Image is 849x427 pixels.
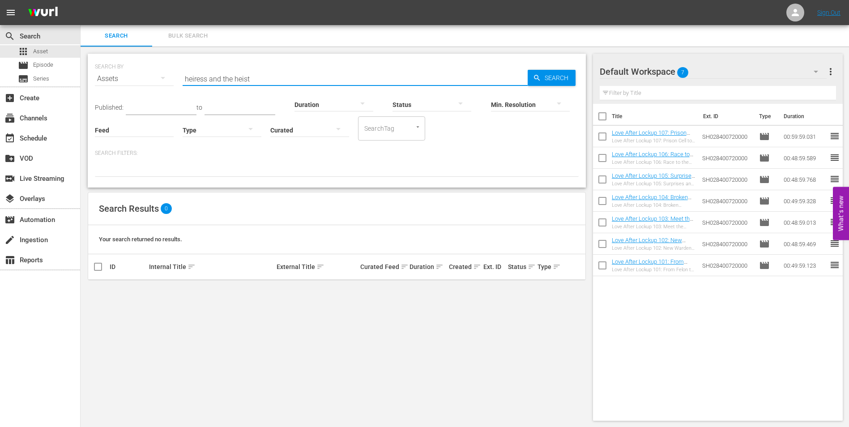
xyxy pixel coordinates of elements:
a: Love After Lockup 105: Surprises and Sentences (Love After Lockup 105: Surprises and Sentences (a... [612,172,695,213]
td: SH028400720000 [699,233,755,255]
span: Search Results [99,203,159,214]
th: Title [612,104,698,129]
span: Episode [759,174,770,185]
p: Search Filters: [95,149,579,157]
span: Bulk Search [158,31,218,41]
td: SH028400720000 [699,169,755,190]
td: SH028400720000 [699,147,755,169]
img: ans4CAIJ8jUAAAAAAAAAAAAAAAAAAAAAAAAgQb4GAAAAAAAAAAAAAAAAAAAAAAAAJMjXAAAAAAAAAAAAAAAAAAAAAAAAgAT5G... [21,2,64,23]
span: reorder [829,195,840,206]
span: reorder [829,174,840,184]
div: ID [110,263,146,270]
th: Type [754,104,778,129]
span: Episode [759,217,770,228]
span: Episode [759,239,770,249]
span: VOD [4,153,15,164]
span: Search [541,70,576,86]
td: 00:48:59.768 [780,169,829,190]
span: sort [553,263,561,271]
span: Episode [18,60,29,71]
span: sort [528,263,536,271]
span: Published: [95,104,124,111]
div: Love After Lockup 103: Meet the Parents [612,224,695,230]
span: Channels [4,113,15,124]
span: reorder [829,131,840,141]
span: Create [4,93,15,103]
span: Asset [18,46,29,57]
a: Love After Lockup 104: Broken Promises (Love After Lockup 104: Broken Promises (amc_networks_love... [612,194,692,227]
div: Created [449,261,481,272]
div: Type [538,261,555,272]
span: Your search returned no results. [99,236,182,243]
td: SH028400720000 [699,126,755,147]
button: Search [528,70,576,86]
div: Internal Title [149,261,274,272]
span: Series [18,73,29,84]
div: Assets [95,66,174,91]
span: Automation [4,214,15,225]
span: Series [33,74,49,83]
div: Feed [385,261,407,272]
span: reorder [829,217,840,227]
td: 00:49:59.123 [780,255,829,276]
span: Reports [4,255,15,265]
button: Open Feedback Widget [833,187,849,240]
span: 0 [161,203,172,214]
div: Ext. ID [483,263,505,270]
span: Search [4,31,15,42]
a: Love After Lockup 101: From Felon to Fiance (Love After Lockup 101: From Felon to Fiance (amc_net... [612,258,692,299]
span: menu [5,7,16,18]
span: Episode [759,153,770,163]
th: Ext. ID [698,104,754,129]
div: Love After Lockup 102: New Warden in [GEOGRAPHIC_DATA] [612,245,695,251]
td: 00:59:59.031 [780,126,829,147]
div: Love After Lockup 105: Surprises and Sentences [612,181,695,187]
a: Love After Lockup 107: Prison Cell to Wedding Bells [612,129,690,143]
td: 00:48:59.469 [780,233,829,255]
span: Episode [759,260,770,271]
div: Default Workspace [600,59,827,84]
span: reorder [829,260,840,270]
span: Schedule [4,133,15,144]
span: Live Streaming [4,173,15,184]
th: Duration [778,104,832,129]
div: Status [508,261,535,272]
span: sort [316,263,324,271]
span: sort [401,263,409,271]
span: Ingestion [4,235,15,245]
a: Love After Lockup 102: New Warden in [GEOGRAPHIC_DATA] (Love After Lockup 102: New Warden in [GEO... [612,237,693,277]
span: sort [435,263,444,271]
span: to [196,104,202,111]
span: Overlays [4,193,15,204]
a: Love After Lockup 103: Meet the Parents (Love After Lockup 103: Meet the Parents (amc_networks_lo... [612,215,693,249]
div: Love After Lockup 107: Prison Cell to Wedding Bells [612,138,695,144]
td: SH028400720000 [699,255,755,276]
td: 00:48:59.589 [780,147,829,169]
div: Love After Lockup 106: Race to the Altar [612,159,695,165]
button: Open [414,123,422,131]
a: Love After Lockup 106: Race to the Altar (Love After Lockup 106: Race to the Altar (amc_networks_... [612,151,693,184]
div: Duration [410,261,446,272]
span: reorder [829,238,840,249]
td: SH028400720000 [699,212,755,233]
span: Episode [759,131,770,142]
td: 00:49:59.328 [780,190,829,212]
span: 7 [677,63,688,82]
div: Love After Lockup 104: Broken Promises [612,202,695,208]
span: sort [188,263,196,271]
div: External Title [277,261,358,272]
span: Episode [33,60,53,69]
span: sort [473,263,481,271]
span: reorder [829,152,840,163]
span: Episode [759,196,770,206]
td: SH028400720000 [699,190,755,212]
span: more_vert [825,66,836,77]
div: Curated [360,263,382,270]
span: Asset [33,47,48,56]
td: 00:48:59.013 [780,212,829,233]
button: more_vert [825,61,836,82]
div: Love After Lockup 101: From Felon to Fiance [612,267,695,273]
span: Search [86,31,147,41]
a: Sign Out [817,9,840,16]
